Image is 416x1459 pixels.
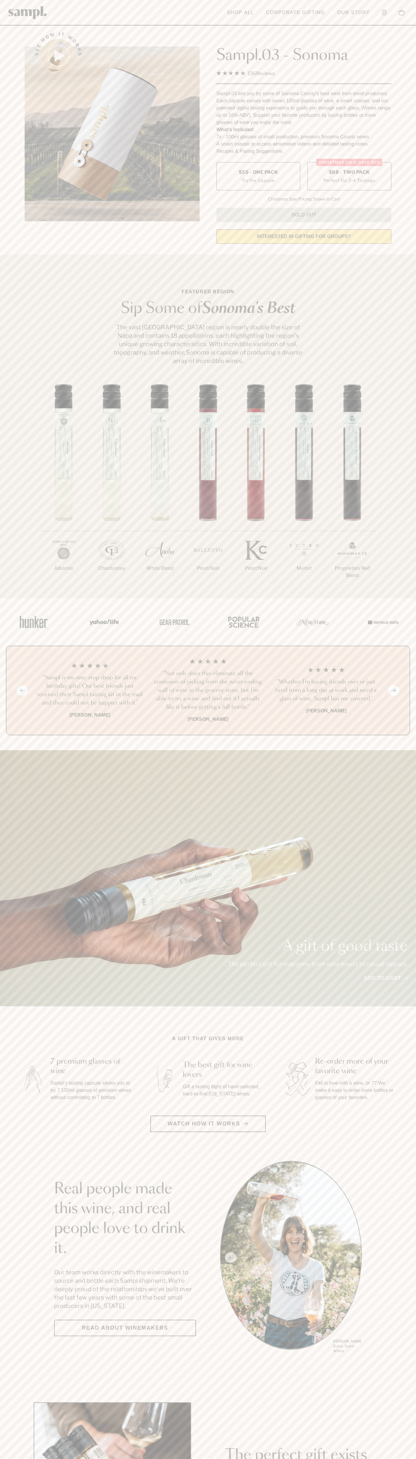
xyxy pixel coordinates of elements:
small: Perfect For 2-4 Tastings [323,177,375,183]
span: $88 - Two Pack [329,169,370,176]
b: [PERSON_NAME] [69,712,110,718]
li: 7 / 7 [328,384,376,598]
span: $55 - One Pack [239,169,278,176]
h3: Re-order more of your favorite wine [315,1057,397,1076]
button: Next slide [388,685,399,696]
li: 6 / 7 [280,384,328,591]
li: 4 / 7 [184,384,232,591]
p: Albarino [40,565,88,572]
span: 136 [248,71,256,76]
img: Artboard_3_0b291449-6e8c-4d07-b2c2-3f3601a19cd1_x450.png [295,609,331,635]
a: interested in gifting for groups? [216,229,391,244]
p: Chardonnay [88,565,136,572]
p: Pinot Noir [184,565,232,572]
img: Artboard_5_7fdae55a-36fd-43f7-8bfd-f74a06a2878e_x450.png [155,609,191,635]
button: Sold Out [216,208,391,222]
li: 2 / 7 [88,384,136,591]
p: Fall in love with a wine, or 7? We make it easy to order more bottles or glasses of your favorites. [315,1080,397,1101]
p: The perfect gift for everyone from wine lovers to casual sippers. [228,960,408,968]
p: Sampl's tasting capsule allows you to try 7 100ml glasses of premium wines without committing to ... [50,1080,132,1101]
small: Try the Capsule [242,177,275,183]
h2: A gift that gives more [172,1035,244,1042]
a: Add to cart [364,974,408,982]
img: Sampl.03 - Sonoma [25,47,200,221]
p: Featured Region [112,288,304,295]
button: Watch how it works [150,1116,266,1132]
img: Artboard_6_04f9a106-072f-468a-bdd7-f11783b05722_x450.png [85,609,121,635]
b: [PERSON_NAME] [188,716,228,722]
strong: What’s Included: [216,127,255,132]
b: [PERSON_NAME] [306,708,347,714]
li: 2 / 4 [154,658,262,723]
p: The vast [GEOGRAPHIC_DATA] region is nearly double the size of Napa and contains 18 appellations,... [112,323,304,365]
h3: “Whether I'm having friends over or just tired from a long day at work and need a glass of wine, ... [272,678,380,703]
li: A smart coaster to access winemaker videos and detailed tasting notes. [216,140,391,148]
h3: “Not only does this eliminate all the confusion of picking from the never ending wall of wine in ... [154,669,262,711]
img: Sampl logo [8,6,47,19]
div: slide 1 [220,1161,362,1354]
h2: Sip Some of [112,301,304,316]
img: Artboard_1_c8cd28af-0030-4af1-819c-248e302c7f06_x450.png [16,609,52,635]
button: Previous slide [17,685,28,696]
ul: carousel [220,1161,362,1354]
a: Shop All [224,6,257,19]
li: 7x - 100ml glasses of small production, premium Sonoma County wines [216,133,391,140]
li: 5 / 7 [232,384,280,591]
li: 3 / 4 [272,658,380,723]
li: Recipes & Pairing Suggestions [216,148,391,155]
p: Merlot [280,565,328,572]
h3: “Sampl is my one-stop shop for all my birthday gifts! Our best friends just received their Sampl ... [36,674,144,707]
h2: Real people made this wine, and real people love to drink it. [54,1179,196,1258]
p: Proprietary Red Blend [328,565,376,579]
p: Pinot Noir [232,565,280,572]
a: Corporate Gifting [263,6,328,19]
img: Artboard_7_5b34974b-f019-449e-91fb-745f8d0877ee_x450.png [364,609,400,635]
h3: 7 premium glasses of wine [50,1057,132,1076]
h1: Sampl.03 - Sonoma [216,47,391,65]
h3: The best gift for wine lovers [183,1060,265,1080]
em: Sonoma's Best [202,301,295,316]
p: [PERSON_NAME] Sutro, Sutro Wines [333,1339,362,1353]
p: White Blend [136,565,184,572]
button: See how it works [41,39,75,73]
a: Read about Winemakers [54,1320,196,1336]
li: 1 / 7 [40,384,88,591]
div: 136Reviews [216,69,275,77]
a: Our Story [334,6,373,19]
p: A gift of good taste [228,939,408,954]
img: Artboard_4_28b4d326-c26e-48f9-9c80-911f17d6414e_x450.png [225,609,261,635]
span: Reviews [256,71,275,76]
div: Sampl.03 lets you try some of Sonoma County's best wine from small producers. Each capsule comes ... [216,90,391,126]
li: 1 / 4 [36,658,144,723]
div: Christmas SALE! Save 20% [317,159,382,166]
p: Our team works directly with the winemakers to source and bottle each Sampl shipment. We’re deepl... [54,1268,196,1310]
p: Gift a tasting flight of hand-selected, hard-to-find [US_STATE] wines. [183,1083,265,1098]
li: Christmas Sale Pricing Shown In Cart [265,196,343,202]
li: 3 / 7 [136,384,184,591]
